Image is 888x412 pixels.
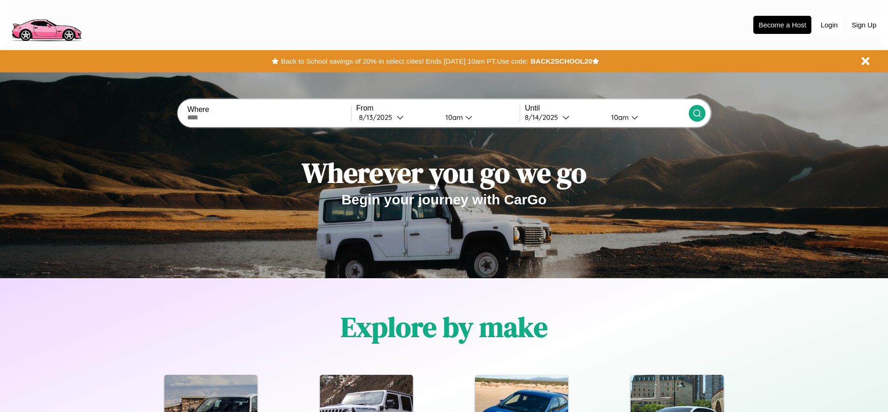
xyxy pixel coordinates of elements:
label: From [356,104,520,112]
button: Login [816,16,842,33]
button: 10am [438,112,520,122]
img: logo [7,5,85,44]
div: 8 / 13 / 2025 [359,113,397,122]
button: 10am [604,112,688,122]
div: 10am [441,113,465,122]
div: 10am [607,113,631,122]
button: Back to School savings of 20% in select cities! Ends [DATE] 10am PT.Use code: [279,55,530,68]
h1: Explore by make [341,308,548,346]
button: Become a Host [753,16,811,34]
label: Where [187,105,351,114]
label: Until [525,104,688,112]
b: BACK2SCHOOL20 [530,57,592,65]
div: 8 / 14 / 2025 [525,113,562,122]
button: Sign Up [847,16,881,33]
button: 8/13/2025 [356,112,438,122]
